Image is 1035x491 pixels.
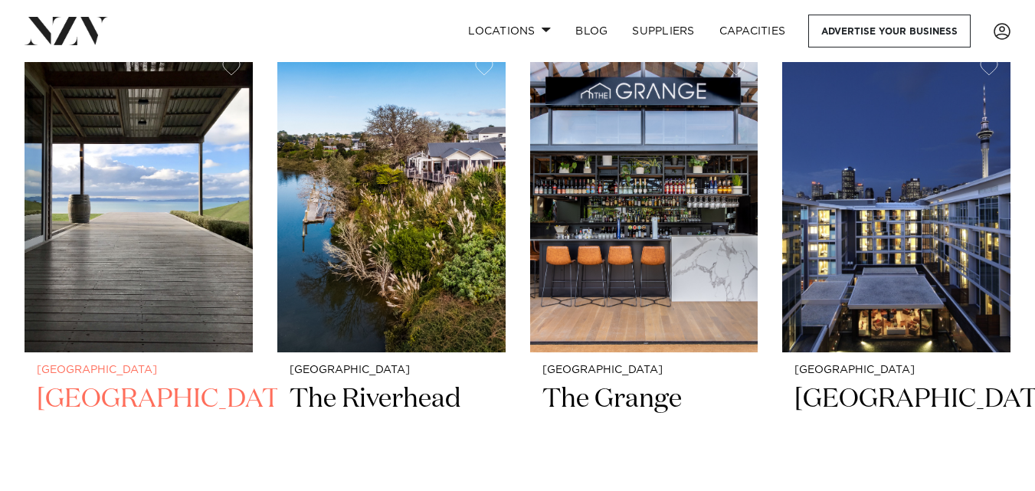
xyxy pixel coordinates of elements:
small: [GEOGRAPHIC_DATA] [37,365,241,376]
small: [GEOGRAPHIC_DATA] [290,365,493,376]
h2: [GEOGRAPHIC_DATA] [794,382,998,486]
h2: The Grange [542,382,746,486]
a: Advertise your business [808,15,971,47]
a: Capacities [707,15,798,47]
h2: [GEOGRAPHIC_DATA] [37,382,241,486]
img: nzv-logo.png [25,17,108,44]
h2: The Riverhead [290,382,493,486]
small: [GEOGRAPHIC_DATA] [542,365,746,376]
img: Sofitel Auckland Viaduct Harbour hotel venue [782,47,1010,352]
a: SUPPLIERS [620,15,706,47]
a: Locations [456,15,563,47]
a: BLOG [563,15,620,47]
small: [GEOGRAPHIC_DATA] [794,365,998,376]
